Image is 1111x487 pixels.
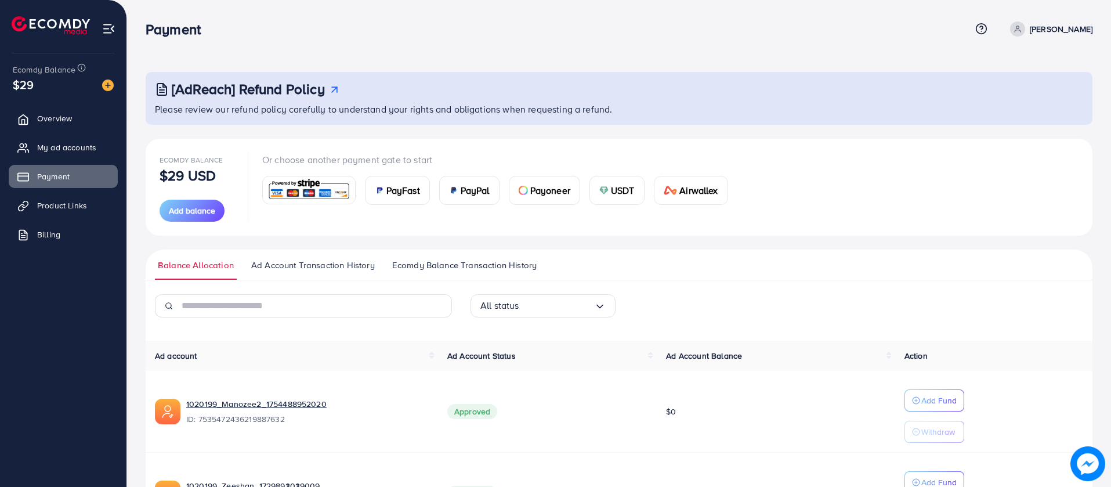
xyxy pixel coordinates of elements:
span: Ecomdy Balance [160,155,223,165]
span: Add balance [169,205,215,217]
p: Withdraw [921,425,955,439]
a: cardPayPal [439,176,500,205]
a: Product Links [9,194,118,217]
a: cardUSDT [589,176,645,205]
span: Airwallex [679,183,718,197]
span: Overview [37,113,72,124]
span: PayFast [386,183,420,197]
a: My ad accounts [9,136,118,159]
p: [PERSON_NAME] [1030,22,1092,36]
h3: [AdReach] Refund Policy [172,81,325,98]
button: Add balance [160,200,225,222]
img: logo [12,16,90,34]
span: Ad Account Balance [666,350,742,362]
a: card [262,176,356,204]
a: Payment [9,165,118,188]
p: Or choose another payment gate to start [262,153,737,167]
img: card [449,186,458,195]
img: image [102,80,114,91]
img: card [375,186,384,195]
p: $29 USD [160,168,216,182]
input: Search for option [519,297,594,315]
span: My ad accounts [37,142,96,153]
a: cardPayoneer [509,176,580,205]
img: menu [102,22,115,35]
button: Add Fund [904,389,964,412]
img: image [1073,449,1103,479]
span: Ad account [155,350,197,362]
a: [PERSON_NAME] [1005,21,1092,37]
span: Billing [37,229,60,240]
h3: Payment [146,21,210,38]
img: card [664,186,678,195]
span: Payoneer [530,183,570,197]
div: <span class='underline'>1020199_Manozee2_1754488952020</span></br>7535472436219887632 [186,398,429,425]
span: Ecomdy Balance Transaction History [392,259,537,272]
span: $29 [13,76,34,93]
a: cardPayFast [365,176,430,205]
span: Product Links [37,200,87,211]
p: Add Fund [921,394,957,407]
span: Action [904,350,928,362]
span: ID: 7535472436219887632 [186,413,429,425]
span: $0 [666,406,676,417]
img: card [266,178,352,203]
img: ic-ads-acc.e4c84228.svg [155,399,180,424]
a: Billing [9,223,118,246]
p: Please review our refund policy carefully to understand your rights and obligations when requesti... [155,102,1085,116]
button: Withdraw [904,421,964,443]
a: cardAirwallex [654,176,728,205]
span: Payment [37,171,70,182]
span: Ad Account Transaction History [251,259,375,272]
a: 1020199_Manozee2_1754488952020 [186,398,327,410]
span: Approved [447,404,497,419]
div: Search for option [471,294,616,318]
span: PayPal [461,183,490,197]
a: Overview [9,107,118,130]
img: card [599,186,609,195]
span: Balance Allocation [158,259,234,272]
span: USDT [611,183,635,197]
span: Ecomdy Balance [13,64,75,75]
span: All status [480,297,519,315]
span: Ad Account Status [447,350,516,362]
img: card [519,186,528,195]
